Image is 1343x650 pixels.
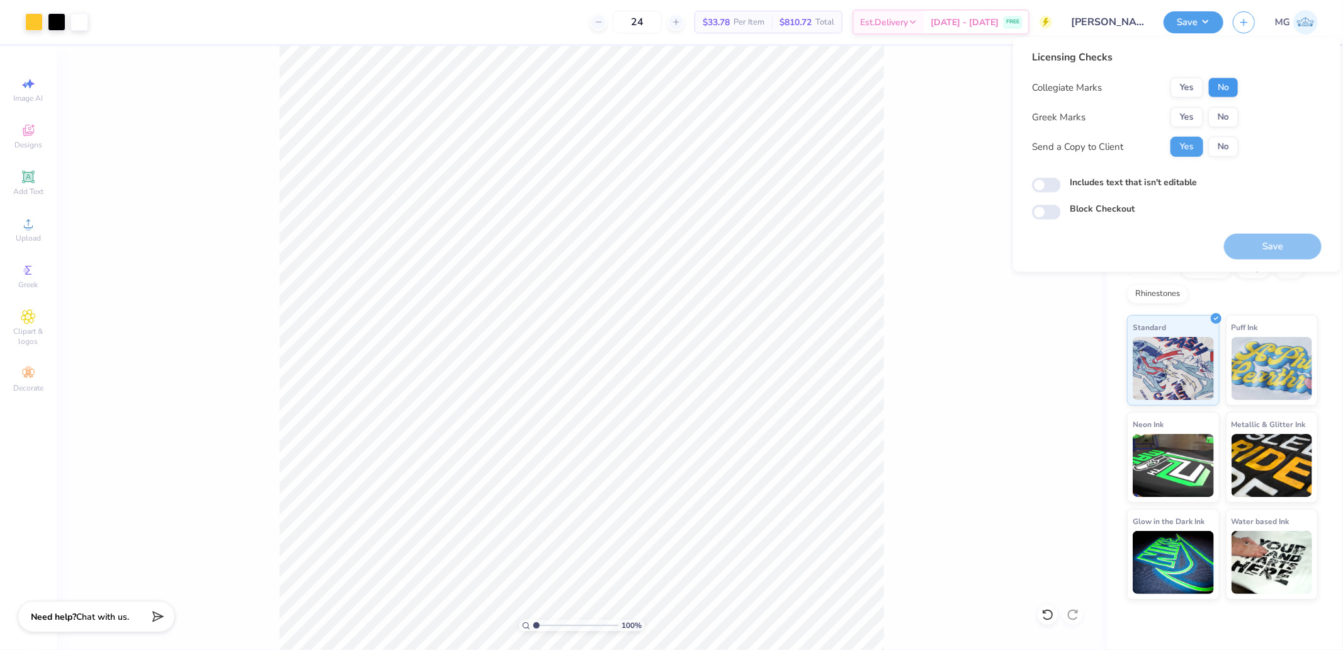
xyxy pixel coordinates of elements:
label: Block Checkout [1070,202,1135,215]
img: Glow in the Dark Ink [1133,531,1214,594]
span: Metallic & Glitter Ink [1232,418,1306,431]
span: Est. Delivery [860,16,908,29]
img: Metallic & Glitter Ink [1232,434,1313,497]
span: Water based Ink [1232,515,1289,528]
span: $33.78 [703,16,730,29]
button: Yes [1170,107,1203,127]
span: Upload [16,233,41,243]
div: Licensing Checks [1032,50,1238,65]
button: Yes [1170,77,1203,98]
img: Puff Ink [1232,337,1313,400]
img: Standard [1133,337,1214,400]
span: [DATE] - [DATE] [931,16,999,29]
div: Rhinestones [1127,285,1188,304]
strong: Need help? [31,611,76,623]
span: Clipart & logos [6,326,50,346]
input: Untitled Design [1062,9,1154,35]
span: Total [815,16,834,29]
div: Collegiate Marks [1032,81,1102,95]
input: – – [613,11,662,33]
span: Designs [14,140,42,150]
a: MG [1275,10,1318,35]
button: No [1208,77,1238,98]
span: Image AI [14,93,43,103]
span: MG [1275,15,1290,30]
span: Add Text [13,186,43,197]
label: Includes text that isn't editable [1070,176,1197,189]
button: Yes [1170,137,1203,157]
span: Greek [19,280,38,290]
button: Save [1164,11,1223,33]
img: Michael Galon [1293,10,1318,35]
button: No [1208,107,1238,127]
span: Glow in the Dark Ink [1133,515,1204,528]
img: Water based Ink [1232,531,1313,594]
span: FREE [1006,18,1019,26]
span: 100 % [621,620,642,631]
div: Send a Copy to Client [1032,140,1123,154]
span: Decorate [13,383,43,393]
div: Greek Marks [1032,110,1085,125]
span: $810.72 [779,16,812,29]
img: Neon Ink [1133,434,1214,497]
span: Standard [1133,321,1166,334]
button: No [1208,137,1238,157]
span: Per Item [734,16,764,29]
span: Puff Ink [1232,321,1258,334]
span: Neon Ink [1133,418,1164,431]
span: Chat with us. [76,611,129,623]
